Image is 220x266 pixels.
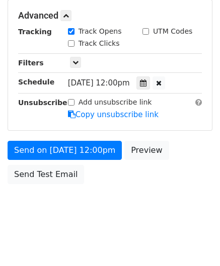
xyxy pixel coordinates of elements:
label: UTM Codes [153,26,192,37]
strong: Tracking [18,28,52,36]
h5: Advanced [18,10,202,21]
a: Copy unsubscribe link [68,110,159,119]
label: Track Opens [79,26,122,37]
strong: Unsubscribe [18,99,67,107]
iframe: Chat Widget [170,218,220,266]
strong: Filters [18,59,44,67]
a: Send Test Email [8,165,84,184]
label: Track Clicks [79,38,120,49]
span: [DATE] 12:00pm [68,78,130,87]
a: Send on [DATE] 12:00pm [8,141,122,160]
label: Add unsubscribe link [79,97,152,108]
strong: Schedule [18,78,54,86]
a: Preview [124,141,169,160]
